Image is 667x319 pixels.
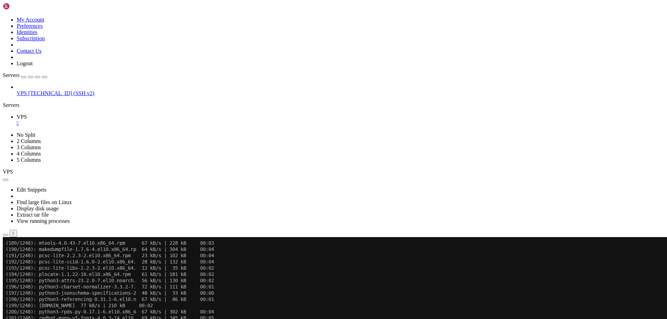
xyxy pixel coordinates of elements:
a: 2 Columns [17,138,41,144]
x-row: (229/1248): google-[PERSON_NAME]-sans-khmer-vf-fonts-202 17 kB/s | 52 kB 00:03 [3,259,577,265]
div: Servers [3,102,664,108]
a: VPS [TECHNICAL_ID] (SSH v2) [17,90,664,96]
a: Subscription [17,35,45,41]
span: VPS [17,114,27,120]
a: View running processes [17,218,70,224]
x-row: (212/1248): iwlwifi-dvm-firmware-20250708-15.6. 145 kB/s | 1.9 MB 00:13 [3,146,577,153]
x-row: (199/1248): [DOMAIN_NAME] 77 kB/s | 210 kB 00:02 [3,65,577,72]
div:  [13,231,14,236]
span: VPS [3,169,13,175]
a: 4 Columns [17,151,41,157]
x-row: (208/1248): cirrus-audio-firmware-20250708-15.6 384 kB/s | 2.0 MB 00:05 [3,121,577,128]
x-row: (209/1248): dvb-firmware-20250708-15.6.el10_0.n 499 kB/s | 845 kB 00:01 [3,128,577,134]
a: VPS [17,114,664,126]
x-row: (220/1248): nxpwireless-firmware-20250708-15.6. 370 kB/s | 977 kB 00:02 [3,203,577,209]
a: No Split [17,132,35,138]
x-row: (203/1248): redhat-text-vf-fonts-4.0.3-14.el10. 116 kB/s | 355 kB 00:03 [3,90,577,96]
x-row: (201/1248): redhat-mono-vf-fonts-4.0.3-14.el10. 69 kB/s | 345 kB 00:05 [3,78,577,84]
li: VPS [TECHNICAL_ID] (SSH v2) [17,84,664,96]
x-row: (223/1248): tiwilink-firmware-20250708-15.6.el1 460 kB/s | 4.7 MB 00:10 [3,221,577,228]
x-row: (227/1248): kernel-modules-extra-6.12.0-55.33.1 224 kB/s | 1.9 MB 00:08 [3,246,577,253]
div: (0, 42) [3,265,6,271]
img: Shellngn [3,3,43,10]
x-row: (225/1248): kernel-core-6.12.0-55.33.1.el10_0.x 710 kB/s | 17 MB 00:25 [3,234,577,240]
x-row: (189/1248): mtools-4.0.43-7.el10.x86_64.rpm 67 kB/s | 228 kB 00:03 [3,3,577,9]
x-row: (197/1248): python3-jsonschema-specifications-2 48 kB/s | 33 kB 00:00 [3,53,577,59]
x-row: (207/1248): brcmfmac-firmware-20250708-15.6.el1 223 kB/s | 9.6 MB 00:44 [3,115,577,121]
x-row: (193/1248): pcsc-lite-libs-2.2.3-2.el10.x86_64. 12 kB/s | 35 kB 00:02 [3,28,577,34]
x-row: (224/1248): kernel-6.12.0-55.33.1.el10_0.x86_64 89 kB/s | 469 kB 00:05 [3,228,577,234]
x-row: (219/1248): mt7xxx-firmware-20250708-15.6.el10_ 500 kB/s | 19 MB 00:39 [3,196,577,203]
a: Logout [17,60,33,66]
a: My Account [17,17,44,23]
x-row: (228/1248): gcr-libs-4.3.0-1.el10.x86_64.rpm 102 kB/s | 487 kB 00:04 [3,253,577,259]
x-row: (222/1248): realtek-firmware-20250708-15.6.el10 539 kB/s | 5.3 MB 00:10 [3,215,577,221]
x-row: (205/1248): tpm2-tss-fapi-4.1.3-5.el10.x86_64.r 111 kB/s | 356 kB 00:03 [3,103,577,109]
x-row: (215/1248): libertas-firmware-20250708-15.6.el1 209 kB/s | 1.4 MB 00:06 [3,165,577,171]
a: 3 Columns [17,144,41,150]
span: [TECHNICAL_ID] (SSH v2) [28,90,94,96]
x-row: (218/1248): mrvlprestera-firmware-20250708-15.6 383 kB/s | 71 MB 03:10 [3,190,577,196]
x-row: (202/1248): [DOMAIN_NAME] 84 kB/s | 35 kB 00:00 [3,84,577,90]
x-row: (196/1248): python3-charset-normalizer-3.3.2-7. 72 kB/s | 111 kB 00:01 [3,47,577,53]
a: Edit Snippets [17,187,47,193]
a:  [17,120,664,126]
x-row: (217/1248): iwlwifi-mvm-firmware-20250708-15.6. 81 kB/s | 64 MB 13:26 [3,184,577,190]
x-row: (190/1248): makedumpfile-1.7.6-4.el10.x86_64.rp 64 kB/s | 304 kB 00:04 [3,9,577,15]
a: Contact Us [17,48,42,54]
a: 5 Columns [17,157,41,163]
x-row: (213/1248): atheros-firmware-20250708-15.6.el10 158 kB/s | 37 MB 03:58 [3,153,577,159]
a: Preferences [17,23,43,29]
x-row: (200/1248): python3-rpds-py-0.17.1-6.el10.x86_6 67 kB/s | 302 kB 00:04 [3,72,577,78]
a: Find large files on Linux [17,199,72,205]
x-row: (226/1248): kernel-modules-6.12.0-55.33.1.el10_ 786 kB/s | 38 MB 00:49 [3,240,577,246]
span: VPS [17,90,27,96]
a: Servers [3,72,47,78]
x-row: (206/1248): amd-ucode-firmware-20250708-15.6.el 157 kB/s | 405 kB 00:02 [3,109,577,115]
x-row: (221/1248): mlxsw_spectrum-firmware-20250708-15 126 kB/s | 90 MB 12:10 [3,209,577,215]
x-row: (216/1248): linux-firmware-20250708-15.6.el10_0 49 kB/s | 53 MB 18:20 [3,171,577,178]
button:  [10,230,17,237]
span: Servers [3,72,19,78]
x-row: (198/1248): python3-referencing-0.31.1-6.el10.n 67 kB/s | 86 kB 00:01 [3,59,577,65]
x-row: (210/1248): intel-audio-firmware-20250708-15.6. 202 kB/s | 3.3 MB 00:16 [3,134,577,140]
x-row: (214/1248): kdump-utils-1.0.51-11.el10_0.x86_64 27 kB/s | 104 kB 00:03 [3,159,577,165]
a: Identities [17,29,38,35]
x-row: (204/1248): vim-data-9.1.083-5.el10.noarch.rpm 71 kB/s | 22 kB 00:00 [3,96,577,103]
x-row: (195/1248): python3-attrs-23.2.0-7.el10.noarch. 56 kB/s | 130 kB 00:02 [3,40,577,47]
x-row: (211/1248): intel-vsc-firmware-20250708-15.6.el 174 kB/s | 7.8 MB 00:45 [3,140,577,146]
a: Extract tar file [17,212,49,218]
a: Display disk usage [17,205,59,211]
x-row: (192/1248): pcsc-lite-ccid-1.6.0-2.el10.x86_64. 28 kB/s | 132 kB 00:04 [3,22,577,28]
x-row: (191/1248): pcsc-lite-2.2.3-2.el10.x86_64.rpm 23 kB/s | 102 kB 00:04 [3,15,577,22]
x-row: (194/1248): plocate-1.1.22-10.el10.x86_64.rpm 61 kB/s | 181 kB 00:02 [3,34,577,40]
